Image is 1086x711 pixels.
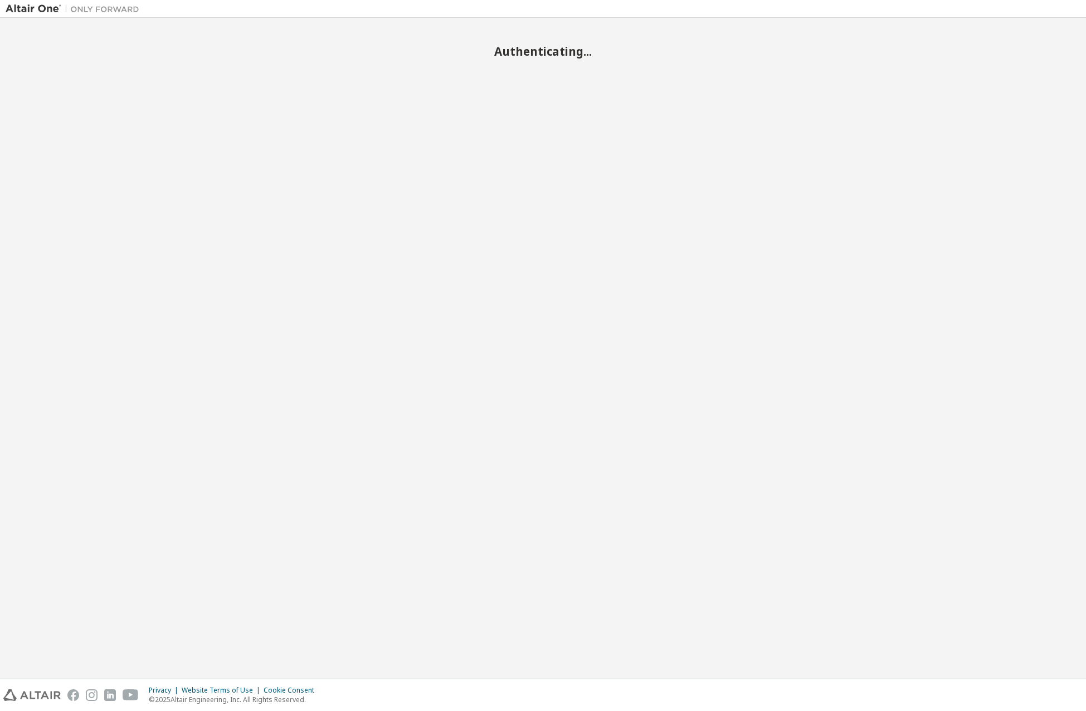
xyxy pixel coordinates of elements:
div: Website Terms of Use [182,686,264,695]
h2: Authenticating... [6,44,1080,59]
img: youtube.svg [123,689,139,701]
img: linkedin.svg [104,689,116,701]
img: Altair One [6,3,145,14]
p: © 2025 Altair Engineering, Inc. All Rights Reserved. [149,695,321,704]
div: Privacy [149,686,182,695]
img: facebook.svg [67,689,79,701]
img: altair_logo.svg [3,689,61,701]
div: Cookie Consent [264,686,321,695]
img: instagram.svg [86,689,98,701]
